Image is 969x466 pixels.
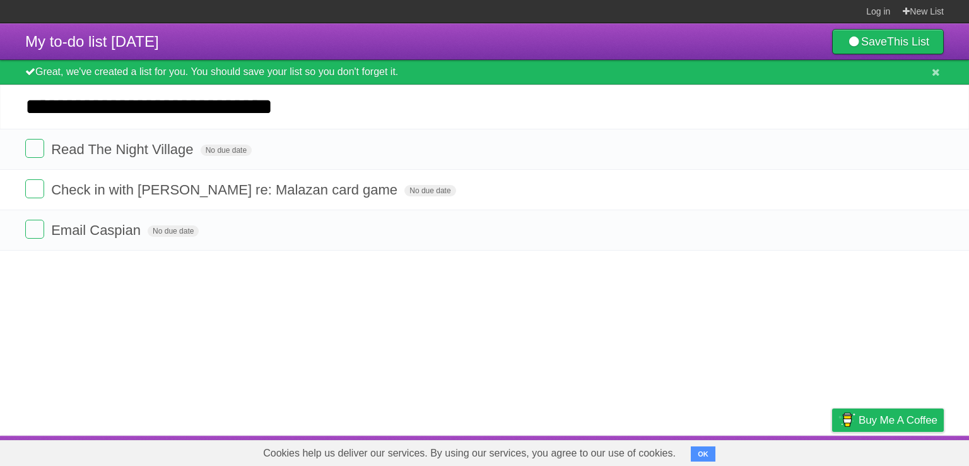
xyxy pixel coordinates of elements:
[706,439,757,463] a: Developers
[838,409,855,431] img: Buy me a coffee
[864,439,944,463] a: Suggest a feature
[51,141,196,157] span: Read The Night Village
[859,409,937,431] span: Buy me a coffee
[816,439,849,463] a: Privacy
[25,179,44,198] label: Done
[25,33,159,50] span: My to-do list [DATE]
[664,439,691,463] a: About
[832,409,944,432] a: Buy me a coffee
[887,35,929,48] b: This List
[148,225,199,237] span: No due date
[832,29,944,54] a: SaveThis List
[773,439,801,463] a: Terms
[404,185,455,196] span: No due date
[691,446,715,462] button: OK
[250,441,688,466] span: Cookies help us deliver our services. By using our services, you agree to our use of cookies.
[51,182,401,198] span: Check in with [PERSON_NAME] re: Malazan card game
[51,222,144,238] span: Email Caspian
[25,220,44,239] label: Done
[25,139,44,158] label: Done
[201,145,252,156] span: No due date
